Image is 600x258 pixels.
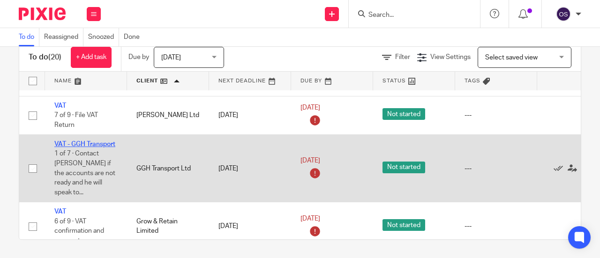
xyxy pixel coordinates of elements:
[19,7,66,20] img: Pixie
[300,158,320,164] span: [DATE]
[556,7,571,22] img: svg%3E
[395,54,410,60] span: Filter
[54,208,66,215] a: VAT
[127,96,209,134] td: [PERSON_NAME] Ltd
[44,28,83,46] a: Reassigned
[71,47,112,68] a: + Add task
[382,108,425,120] span: Not started
[128,52,149,62] p: Due by
[465,78,480,83] span: Tags
[88,28,119,46] a: Snoozed
[48,53,61,61] span: (20)
[430,54,471,60] span: View Settings
[465,111,528,120] div: ---
[382,162,425,173] span: Not started
[124,28,144,46] a: Done
[127,135,209,202] td: GGH Transport Ltd
[54,218,104,244] span: 6 of 9 · VAT confirmation and payment
[54,151,115,196] span: 1 of 7 · Contact [PERSON_NAME] if the accounts are not ready and he will speak to...
[54,141,115,147] a: VAT - GGH Transport
[300,104,320,111] span: [DATE]
[54,112,98,128] span: 7 of 9 · File VAT Return
[382,219,425,231] span: Not started
[19,28,39,46] a: To do
[127,202,209,251] td: Grow & Retain Limited
[29,52,61,62] h1: To do
[209,135,291,202] td: [DATE]
[54,103,66,109] a: VAT
[161,54,181,61] span: [DATE]
[209,96,291,134] td: [DATE]
[300,215,320,222] span: [DATE]
[209,202,291,251] td: [DATE]
[465,164,528,173] div: ---
[367,11,452,20] input: Search
[554,164,568,173] a: Mark as done
[485,54,538,61] span: Select saved view
[465,221,528,231] div: ---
